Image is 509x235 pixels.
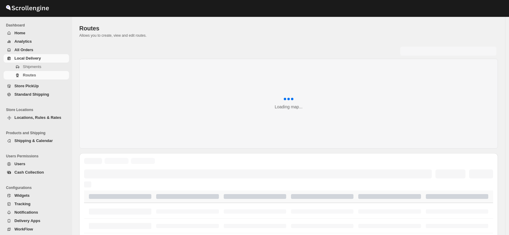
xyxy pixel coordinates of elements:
span: All Orders [14,48,33,52]
button: All Orders [4,46,69,54]
span: Users Permissions [6,154,69,159]
span: Routes [23,73,36,77]
button: Delivery Apps [4,217,69,225]
span: Routes [79,25,99,32]
button: Notifications [4,208,69,217]
span: Home [14,31,25,35]
button: WorkFlow [4,225,69,233]
span: Store Locations [6,107,69,112]
span: Products and Shipping [6,131,69,135]
span: Store PickUp [14,84,39,88]
button: Home [4,29,69,37]
button: Users [4,160,69,168]
span: Standard Shipping [14,92,49,97]
button: Locations, Rules & Rates [4,113,69,122]
span: Dashboard [6,23,69,28]
span: Cash Collection [14,170,44,175]
button: Widgets [4,191,69,200]
button: Shipments [4,63,69,71]
button: Tracking [4,200,69,208]
div: Loading map... [275,104,303,110]
span: Delivery Apps [14,218,40,223]
span: Local Delivery [14,56,41,60]
span: Configurations [6,185,69,190]
button: Cash Collection [4,168,69,177]
span: Tracking [14,202,30,206]
button: Analytics [4,37,69,46]
span: Locations, Rules & Rates [14,115,61,120]
span: Shipments [23,64,41,69]
span: Notifications [14,210,38,215]
button: Shipping & Calendar [4,137,69,145]
button: Routes [4,71,69,79]
span: WorkFlow [14,227,33,231]
span: Widgets [14,193,29,198]
span: Users [14,162,25,166]
p: Allows you to create, view and edit routes. [79,33,498,38]
span: Analytics [14,39,32,44]
span: Shipping & Calendar [14,138,53,143]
